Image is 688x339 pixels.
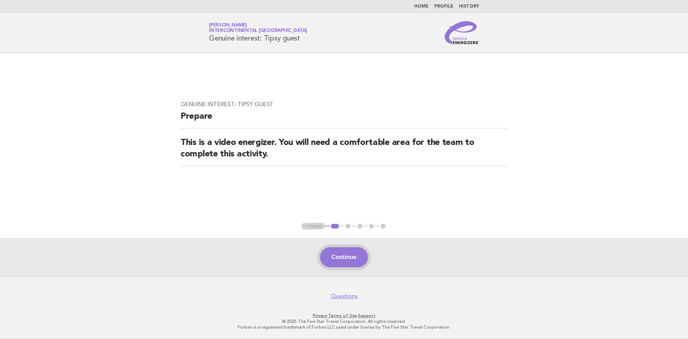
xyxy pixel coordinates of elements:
h3: Genuine interest: Tipsy guest [181,101,507,108]
p: Forbes is a registered trademark of Forbes LLC used under license by The Five Star Travel Corpora... [125,324,563,330]
a: [PERSON_NAME]InterContinental [GEOGRAPHIC_DATA] [209,23,307,33]
a: Support [358,313,376,318]
p: · · [125,313,563,319]
p: © 2025 The Five Star Travel Corporation. All rights reserved. [125,319,563,324]
a: Profile [434,4,453,9]
img: Service Energizers [445,21,479,44]
a: Terms of Use [328,313,357,318]
button: Continue [320,247,368,267]
h1: Genuine interest: Tipsy guest [209,23,307,42]
h2: Prepare [181,111,507,128]
a: Questions [331,293,358,300]
a: Home [414,4,429,9]
a: History [459,4,479,9]
a: Privacy [313,313,327,318]
button: 1 [330,223,340,230]
h2: This is a video energizer. You will need a comfortable area for the team to complete this activity. [181,137,507,166]
span: InterContinental [GEOGRAPHIC_DATA] [209,29,307,33]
